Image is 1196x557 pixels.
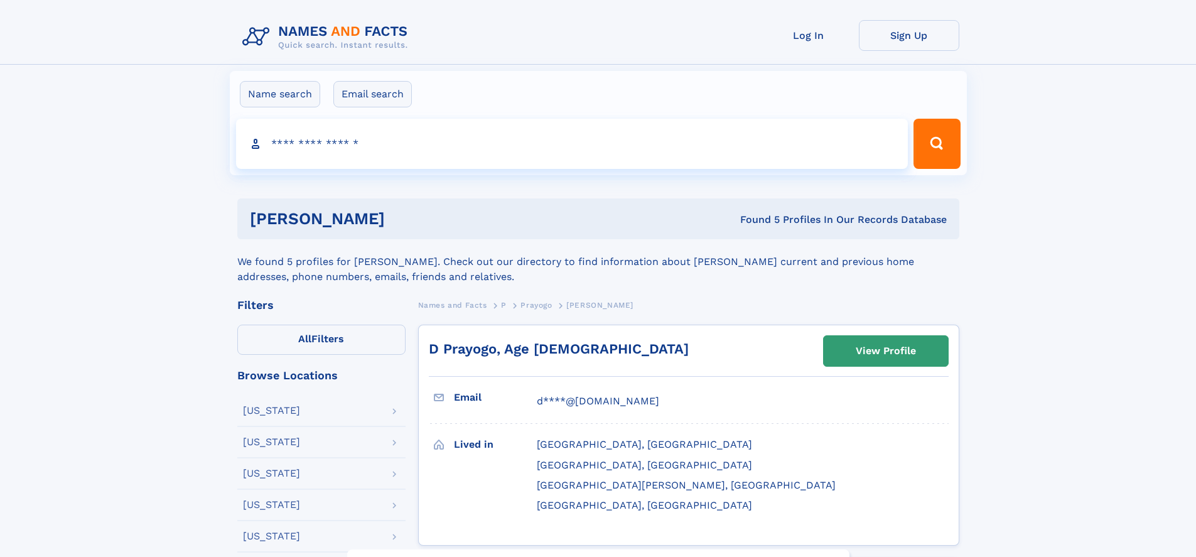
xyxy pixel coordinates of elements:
[537,499,752,511] span: [GEOGRAPHIC_DATA], [GEOGRAPHIC_DATA]
[237,370,406,381] div: Browse Locations
[243,500,300,510] div: [US_STATE]
[333,81,412,107] label: Email search
[913,119,960,169] button: Search Button
[563,213,947,227] div: Found 5 Profiles In Our Records Database
[236,119,908,169] input: search input
[856,337,916,365] div: View Profile
[537,479,836,491] span: [GEOGRAPHIC_DATA][PERSON_NAME], [GEOGRAPHIC_DATA]
[520,301,552,310] span: Prayogo
[250,211,563,227] h1: [PERSON_NAME]
[237,300,406,311] div: Filters
[566,301,633,310] span: [PERSON_NAME]
[237,325,406,355] label: Filters
[243,406,300,416] div: [US_STATE]
[240,81,320,107] label: Name search
[418,297,487,313] a: Names and Facts
[824,336,948,366] a: View Profile
[237,20,418,54] img: Logo Names and Facts
[758,20,859,51] a: Log In
[537,459,752,471] span: [GEOGRAPHIC_DATA], [GEOGRAPHIC_DATA]
[501,297,507,313] a: P
[243,437,300,447] div: [US_STATE]
[454,387,537,408] h3: Email
[537,438,752,450] span: [GEOGRAPHIC_DATA], [GEOGRAPHIC_DATA]
[501,301,507,310] span: P
[520,297,552,313] a: Prayogo
[454,434,537,455] h3: Lived in
[298,333,311,345] span: All
[243,468,300,479] div: [US_STATE]
[237,239,959,284] div: We found 5 profiles for [PERSON_NAME]. Check out our directory to find information about [PERSON_...
[859,20,959,51] a: Sign Up
[429,341,689,357] a: D Prayogo, Age [DEMOGRAPHIC_DATA]
[243,531,300,541] div: [US_STATE]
